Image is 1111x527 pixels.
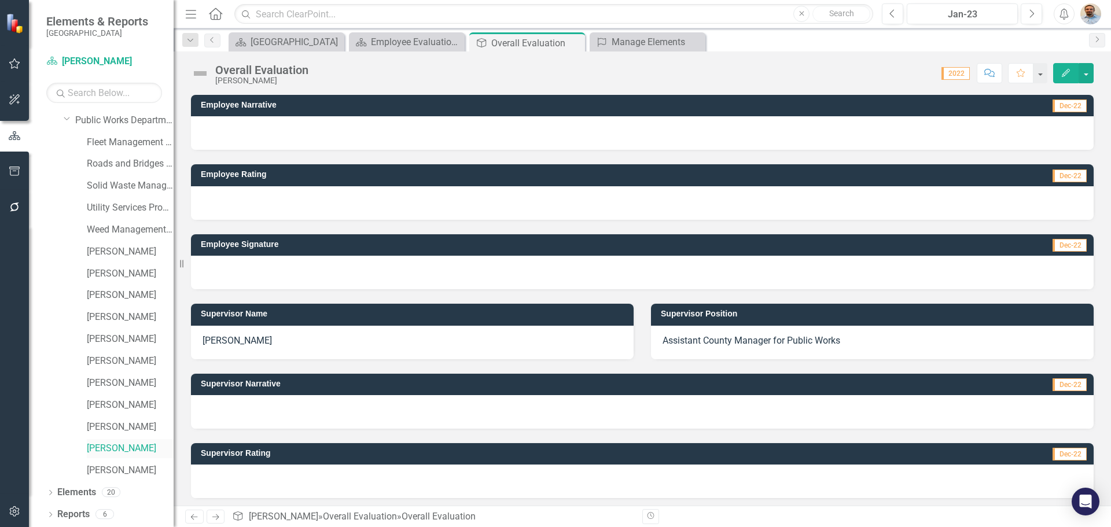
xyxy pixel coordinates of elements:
[201,379,815,388] h3: Supervisor Narrative
[352,35,462,49] a: Employee Evaluation Navigation
[57,486,96,499] a: Elements
[907,3,1018,24] button: Jan-23
[87,157,174,171] a: Roads and Bridges Program
[201,101,805,109] h3: Employee Narrative
[87,399,174,412] a: [PERSON_NAME]
[402,511,476,522] div: Overall Evaluation
[234,4,873,24] input: Search ClearPoint...
[371,35,462,49] div: Employee Evaluation Navigation
[191,64,209,83] img: Not Defined
[102,488,120,497] div: 20
[249,511,318,522] a: [PERSON_NAME]
[232,510,634,524] div: » »
[87,179,174,193] a: Solid Waste Management Program
[46,55,162,68] a: [PERSON_NAME]
[201,240,811,249] h3: Employee Signature
[87,289,174,302] a: [PERSON_NAME]
[87,333,174,346] a: [PERSON_NAME]
[1053,239,1087,252] span: Dec-22
[87,311,174,324] a: [PERSON_NAME]
[663,334,1082,348] p: Assistant County Manager for Public Works
[215,64,308,76] div: Overall Evaluation
[87,245,174,259] a: [PERSON_NAME]
[1053,169,1087,182] span: Dec-22
[201,170,778,179] h3: Employee Rating
[661,309,1088,318] h3: Supervisor Position
[251,35,341,49] div: [GEOGRAPHIC_DATA]
[593,35,702,49] a: Manage Elements
[215,76,308,85] div: [PERSON_NAME]
[87,442,174,455] a: [PERSON_NAME]
[1072,488,1099,515] div: Open Intercom Messenger
[87,201,174,215] a: Utility Services Program
[829,9,854,18] span: Search
[231,35,341,49] a: [GEOGRAPHIC_DATA]
[57,508,90,521] a: Reports
[491,36,582,50] div: Overall Evaluation
[95,510,114,519] div: 6
[203,334,622,348] p: [PERSON_NAME]
[46,14,148,28] span: Elements & Reports
[201,309,628,318] h3: Supervisor Name
[87,267,174,281] a: [PERSON_NAME]
[612,35,702,49] div: Manage Elements
[6,13,26,34] img: ClearPoint Strategy
[87,421,174,434] a: [PERSON_NAME]
[87,464,174,477] a: [PERSON_NAME]
[87,355,174,368] a: [PERSON_NAME]
[812,6,870,22] button: Search
[46,28,148,38] small: [GEOGRAPHIC_DATA]
[911,8,1014,21] div: Jan-23
[323,511,397,522] a: Overall Evaluation
[201,449,790,458] h3: Supervisor Rating
[87,223,174,237] a: Weed Management Program
[75,114,174,127] a: Public Works Department
[1053,378,1087,391] span: Dec-22
[1053,448,1087,460] span: Dec-22
[1080,3,1101,24] img: Martin Schmidt
[1053,99,1087,112] span: Dec-22
[46,83,162,103] input: Search Below...
[87,377,174,390] a: [PERSON_NAME]
[941,67,970,80] span: 2022
[87,136,174,149] a: Fleet Management Program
